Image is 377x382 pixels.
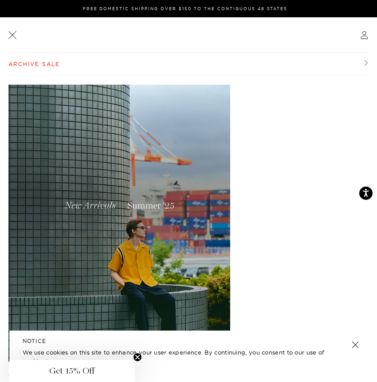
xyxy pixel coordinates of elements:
[49,366,94,376] span: Get 15% Off
[8,53,368,76] a: Archive Sale
[46,358,80,365] a: Learn more
[8,369,50,378] a: Summer '25
[133,353,142,362] button: Close teaser
[23,348,354,366] p: We use cookies on this site to enhance your user experience. By continuing, you consent to our us...
[23,337,354,345] h5: NOTICE
[21,5,349,12] p: FREE DOMESTIC SHIPPING OVER $150 TO THE CONTIGUOUS 48 STATES
[9,360,135,382] div: Get 15% OffClose teaser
